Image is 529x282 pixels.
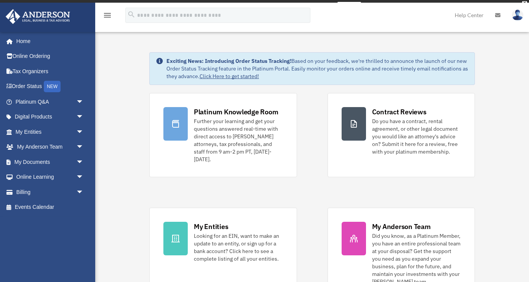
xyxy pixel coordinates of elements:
[522,1,527,6] div: close
[512,10,523,21] img: User Pic
[103,13,112,20] a: menu
[76,184,91,200] span: arrow_drop_down
[5,94,95,109] a: Platinum Q&Aarrow_drop_down
[5,170,95,185] a: Online Learningarrow_drop_down
[194,107,278,117] div: Platinum Knowledge Room
[5,109,95,125] a: Digital Productsarrow_drop_down
[76,170,91,185] span: arrow_drop_down
[372,222,431,231] div: My Anderson Team
[149,93,297,177] a: Platinum Knowledge Room Further your learning and get your questions answered real-time with dire...
[372,107,427,117] div: Contract Reviews
[372,117,461,155] div: Do you have a contract, rental agreement, or other legal document you would like an attorney's ad...
[5,64,95,79] a: Tax Organizers
[194,222,228,231] div: My Entities
[5,200,95,215] a: Events Calendar
[5,184,95,200] a: Billingarrow_drop_down
[76,139,91,155] span: arrow_drop_down
[200,73,259,80] a: Click Here to get started!
[5,124,95,139] a: My Entitiesarrow_drop_down
[76,124,91,140] span: arrow_drop_down
[5,139,95,155] a: My Anderson Teamarrow_drop_down
[5,34,91,49] a: Home
[5,154,95,170] a: My Documentsarrow_drop_down
[76,94,91,110] span: arrow_drop_down
[76,109,91,125] span: arrow_drop_down
[5,79,95,95] a: Order StatusNEW
[328,93,475,177] a: Contract Reviews Do you have a contract, rental agreement, or other legal document you would like...
[194,232,283,263] div: Looking for an EIN, want to make an update to an entity, or sign up for a bank account? Click her...
[76,154,91,170] span: arrow_drop_down
[194,117,283,163] div: Further your learning and get your questions answered real-time with direct access to [PERSON_NAM...
[44,81,61,92] div: NEW
[5,49,95,64] a: Online Ordering
[168,2,334,11] div: Get a chance to win 6 months of Platinum for free just by filling out this
[127,10,136,19] i: search
[166,58,291,64] strong: Exciting News: Introducing Order Status Tracking!
[3,9,72,24] img: Anderson Advisors Platinum Portal
[166,57,468,80] div: Based on your feedback, we're thrilled to announce the launch of our new Order Status Tracking fe...
[103,11,112,20] i: menu
[337,2,361,11] a: survey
